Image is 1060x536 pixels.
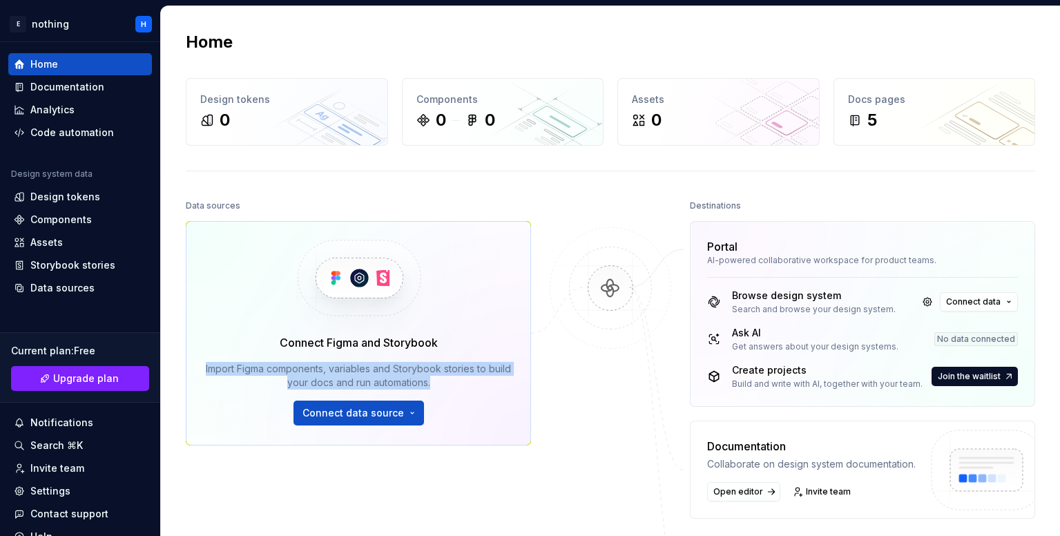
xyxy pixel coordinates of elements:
[402,78,604,146] a: Components00
[934,332,1018,346] div: No data connected
[940,292,1018,312] button: Connect data
[8,254,152,276] a: Storybook stories
[8,412,152,434] button: Notifications
[938,371,1001,382] span: Join the waitlist
[30,213,92,227] div: Components
[186,31,233,53] h2: Home
[11,169,93,180] div: Design system data
[617,78,820,146] a: Assets0
[732,363,923,377] div: Create projects
[293,401,424,425] button: Connect data source
[8,457,152,479] a: Invite team
[806,486,851,497] span: Invite team
[220,109,230,131] div: 0
[30,126,114,140] div: Code automation
[848,93,1021,106] div: Docs pages
[11,366,149,391] button: Upgrade plan
[30,461,84,475] div: Invite team
[8,99,152,121] a: Analytics
[436,109,446,131] div: 0
[8,209,152,231] a: Components
[186,78,388,146] a: Design tokens0
[8,503,152,525] button: Contact support
[946,296,1001,307] span: Connect data
[867,109,877,131] div: 5
[8,434,152,457] button: Search ⌘K
[302,406,404,420] span: Connect data source
[141,19,146,30] div: H
[200,93,374,106] div: Design tokens
[206,362,511,390] div: Import Figma components, variables and Storybook stories to build your docs and run automations.
[8,186,152,208] a: Design tokens
[11,344,149,358] div: Current plan : Free
[707,238,738,255] div: Portal
[186,196,240,216] div: Data sources
[932,367,1018,386] button: Join the waitlist
[30,281,95,295] div: Data sources
[30,439,83,452] div: Search ⌘K
[8,277,152,299] a: Data sources
[30,57,58,71] div: Home
[651,109,662,131] div: 0
[8,122,152,144] a: Code automation
[10,16,26,32] div: E
[707,255,1018,266] div: AI-powered collaborative workspace for product teams.
[732,304,896,315] div: Search and browse your design system.
[690,196,741,216] div: Destinations
[732,289,896,303] div: Browse design system
[732,341,898,352] div: Get answers about your design systems.
[30,103,75,117] div: Analytics
[707,438,916,454] div: Documentation
[732,379,923,390] div: Build and write with AI, together with your team.
[30,190,100,204] div: Design tokens
[833,78,1036,146] a: Docs pages5
[53,372,119,385] span: Upgrade plan
[8,231,152,253] a: Assets
[280,334,438,351] div: Connect Figma and Storybook
[30,484,70,498] div: Settings
[3,9,157,39] button: EnothingH
[8,480,152,502] a: Settings
[32,17,69,31] div: nothing
[789,482,857,501] a: Invite team
[30,258,115,272] div: Storybook stories
[30,507,108,521] div: Contact support
[707,457,916,471] div: Collaborate on design system documentation.
[30,80,104,94] div: Documentation
[416,93,590,106] div: Components
[8,76,152,98] a: Documentation
[30,416,93,430] div: Notifications
[632,93,805,106] div: Assets
[485,109,495,131] div: 0
[30,236,63,249] div: Assets
[8,53,152,75] a: Home
[732,326,898,340] div: Ask AI
[707,482,780,501] a: Open editor
[713,486,763,497] span: Open editor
